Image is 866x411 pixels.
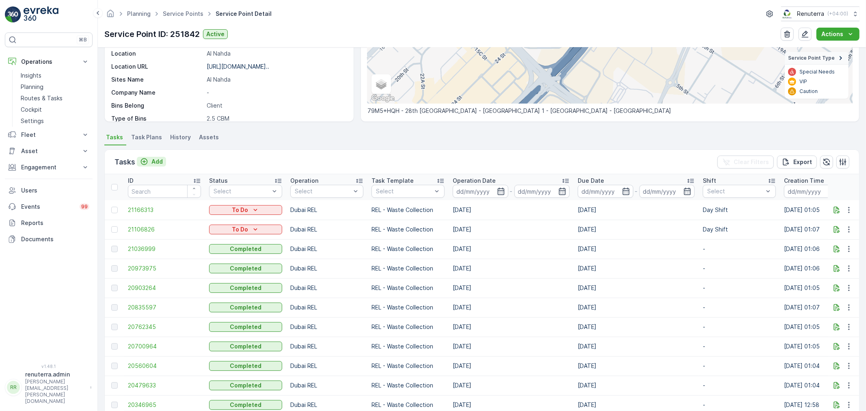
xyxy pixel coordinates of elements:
[5,231,93,247] a: Documents
[578,185,633,198] input: dd/mm/yyyy
[137,157,166,167] button: Add
[207,115,345,123] p: 2.5 CBM
[574,317,699,337] td: [DATE]
[81,203,88,210] p: 99
[111,382,118,389] div: Toggle Row Selected
[797,10,824,18] p: Renuterra
[203,29,228,39] button: Active
[453,185,508,198] input: dd/mm/yyyy
[21,186,89,195] p: Users
[21,71,41,80] p: Insights
[821,30,843,38] p: Actions
[111,246,118,252] div: Toggle Row Selected
[128,206,201,214] a: 21166313
[449,200,574,220] td: [DATE]
[574,337,699,356] td: [DATE]
[286,259,367,278] td: Dubai REL
[111,76,203,84] p: Sites Name
[5,370,93,405] button: RRrenuterra.admin[PERSON_NAME][EMAIL_ADDRESS][PERSON_NAME][DOMAIN_NAME]
[574,259,699,278] td: [DATE]
[128,303,201,311] span: 20835597
[230,303,261,311] p: Completed
[784,185,840,198] input: dd/mm/yyyy
[574,200,699,220] td: [DATE]
[111,63,203,71] p: Location URL
[793,158,812,166] p: Export
[111,363,118,369] div: Toggle Row Selected
[163,10,203,17] a: Service Points
[372,75,390,93] a: Layers
[699,259,780,278] td: -
[128,401,201,409] a: 20346965
[17,104,93,115] a: Cockpit
[79,37,87,43] p: ⌘B
[111,102,203,110] p: Bins Belong
[449,317,574,337] td: [DATE]
[367,259,449,278] td: REL - Waste Collection
[827,11,848,17] p: ( +04:00 )
[128,264,201,273] a: 20973975
[21,203,75,211] p: Events
[21,147,76,155] p: Asset
[639,185,695,198] input: dd/mm/yyyy
[707,187,763,195] p: Select
[209,205,282,215] button: To Do
[449,376,574,395] td: [DATE]
[699,239,780,259] td: -
[449,356,574,376] td: [DATE]
[785,52,849,65] summary: Service Point Type
[128,362,201,370] span: 20560604
[286,317,367,337] td: Dubai REL
[295,187,351,195] p: Select
[449,220,574,239] td: [DATE]
[128,225,201,234] span: 21106826
[781,6,860,21] button: Renuterra(+04:00)
[128,185,201,198] input: Search
[367,239,449,259] td: REL - Waste Collection
[128,342,201,350] a: 20700964
[111,50,203,58] p: Location
[209,244,282,254] button: Completed
[232,225,248,234] p: To Do
[21,58,76,66] p: Operations
[5,159,93,175] button: Engagement
[111,226,118,233] div: Toggle Row Selected
[574,356,699,376] td: [DATE]
[128,381,201,389] span: 20479633
[376,187,432,195] p: Select
[5,127,93,143] button: Fleet
[574,239,699,259] td: [DATE]
[286,220,367,239] td: Dubai REL
[214,187,270,195] p: Select
[209,303,282,312] button: Completed
[5,54,93,70] button: Operations
[106,133,123,141] span: Tasks
[799,78,807,85] p: VIP
[7,381,20,394] div: RR
[286,356,367,376] td: Dubai REL
[207,63,269,70] p: [URL][DOMAIN_NAME]..
[286,278,367,298] td: Dubai REL
[5,182,93,199] a: Users
[449,259,574,278] td: [DATE]
[5,6,21,23] img: logo
[207,89,345,97] p: -
[111,89,203,97] p: Company Name
[290,177,318,185] p: Operation
[111,304,118,311] div: Toggle Row Selected
[449,239,574,259] td: [DATE]
[369,93,396,104] a: Open this area in Google Maps (opens a new window)
[777,156,817,169] button: Export
[449,337,574,356] td: [DATE]
[128,245,201,253] a: 21036999
[21,131,76,139] p: Fleet
[799,69,835,75] p: Special Needs
[21,219,89,227] p: Reports
[104,28,200,40] p: Service Point ID: 251842
[128,323,201,331] a: 20762345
